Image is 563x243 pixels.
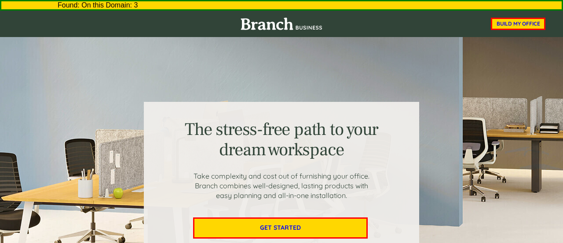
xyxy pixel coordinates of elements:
[194,172,369,200] span: Take complexity and cost out of furnishing your office. Branch combines well-designed, lasting pr...
[89,172,135,190] input: Submit
[185,118,378,161] span: The stress-free path to your dream workspace
[491,18,545,30] a: BUILD MY OFFICE
[492,21,544,27] span: BUILD MY OFFICE
[194,224,366,232] span: GET STARTED
[193,217,368,239] a: GET STARTED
